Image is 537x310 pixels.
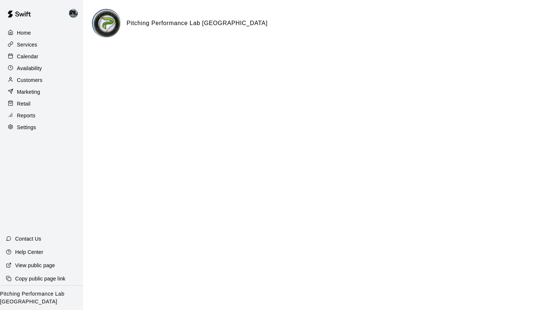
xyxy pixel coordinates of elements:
p: Marketing [17,88,40,96]
p: Availability [17,65,42,72]
div: Kevin Greene [68,6,83,21]
p: Retail [17,100,31,107]
a: Services [6,39,77,50]
p: View public page [15,262,55,269]
p: Services [17,41,37,48]
p: Calendar [17,53,38,60]
a: Availability [6,63,77,74]
h6: Pitching Performance Lab [GEOGRAPHIC_DATA] [127,18,268,28]
a: Calendar [6,51,77,62]
img: Kevin Greene [69,9,78,18]
p: Contact Us [15,235,41,242]
a: Customers [6,75,77,86]
a: Retail [6,98,77,109]
a: Settings [6,122,77,133]
p: Customers [17,76,42,84]
a: Reports [6,110,77,121]
a: Home [6,27,77,38]
p: Settings [17,124,36,131]
p: Help Center [15,248,43,256]
p: Home [17,29,31,37]
img: Pitching Performance Lab Louisville logo [93,10,121,38]
p: Copy public page link [15,275,65,282]
a: Marketing [6,86,77,97]
p: Reports [17,112,35,119]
